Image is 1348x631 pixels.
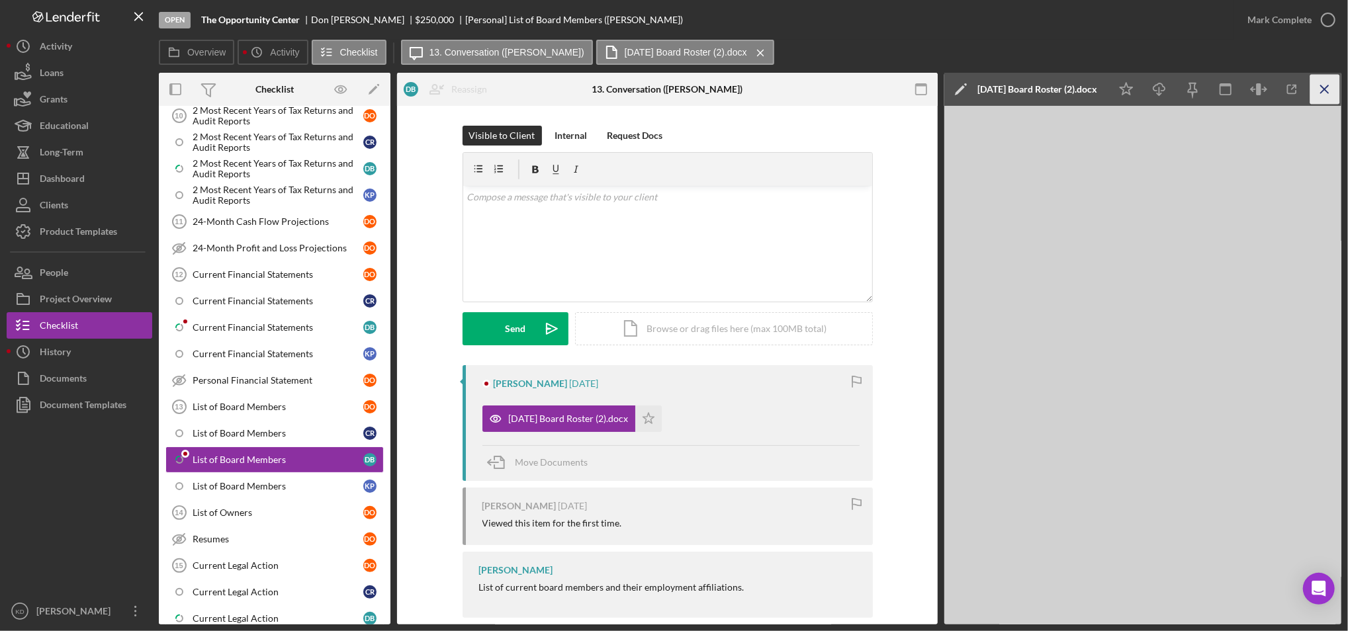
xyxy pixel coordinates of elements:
[363,585,377,599] div: C R
[363,612,377,625] div: D B
[592,84,742,95] div: 13. Conversation ([PERSON_NAME])
[463,312,568,345] button: Send
[482,405,662,432] button: [DATE] Board Roster (2).docx
[165,288,384,314] a: Current Financial StatementsCR
[187,47,226,58] label: Overview
[479,581,744,593] span: List of current board members and their employment affiliations.
[465,15,683,25] div: [Personal] List of Board Members ([PERSON_NAME])
[363,559,377,572] div: D O
[193,105,363,126] div: 2 Most Recent Years of Tax Returns and Audit Reports
[363,374,377,387] div: D O
[404,82,418,97] div: D B
[311,15,416,25] div: Don [PERSON_NAME]
[193,587,363,597] div: Current Legal Action
[165,367,384,394] a: Personal Financial StatementDO
[270,47,299,58] label: Activity
[363,162,377,175] div: D B
[165,473,384,499] a: List of Board MembersKP
[363,109,377,122] div: D O
[159,12,191,28] div: Open
[165,394,384,420] a: 13List of Board MembersDO
[451,76,487,103] div: Reassign
[625,47,747,58] label: [DATE] Board Roster (2).docx
[363,321,377,334] div: D B
[238,40,308,65] button: Activity
[165,129,384,155] a: 2 Most Recent Years of Tax Returns and Audit ReportsCR
[175,562,183,569] tspan: 15
[165,579,384,605] a: Current Legal ActionCR
[494,378,568,389] div: [PERSON_NAME]
[193,454,363,465] div: List of Board Members
[363,453,377,466] div: D B
[416,14,455,25] span: $250,000
[175,218,183,226] tspan: 11
[1247,7,1312,33] div: Mark Complete
[175,271,183,278] tspan: 12
[401,40,593,65] button: 13. Conversation ([PERSON_NAME])
[165,208,384,235] a: 1124-Month Cash Flow ProjectionsDO
[549,126,594,146] button: Internal
[363,136,377,149] div: C R
[944,106,1341,624] iframe: Document Preview
[429,47,584,58] label: 13. Conversation ([PERSON_NAME])
[193,349,363,359] div: Current Financial Statements
[165,341,384,367] a: Current Financial StatementsKP
[596,40,774,65] button: [DATE] Board Roster (2).docx
[363,189,377,202] div: K P
[193,216,363,227] div: 24-Month Cash Flow Projections
[505,312,525,345] div: Send
[601,126,670,146] button: Request Docs
[15,608,24,615] text: KD
[482,501,557,511] div: [PERSON_NAME]
[977,84,1097,95] div: [DATE] Board Roster (2).docx
[469,126,535,146] div: Visible to Client
[193,296,363,306] div: Current Financial Statements
[165,235,384,261] a: 24-Month Profit and Loss ProjectionsDO
[175,403,183,411] tspan: 13
[509,413,629,424] div: [DATE] Board Roster (2).docx
[193,560,363,571] div: Current Legal Action
[363,294,377,308] div: C R
[193,132,363,153] div: 2 Most Recent Years of Tax Returns and Audit Reports
[363,480,377,493] div: K P
[193,507,363,518] div: List of Owners
[33,598,119,628] div: [PERSON_NAME]
[363,268,377,281] div: D O
[516,456,588,468] span: Move Documents
[165,103,384,129] a: 102 Most Recent Years of Tax Returns and Audit ReportsDO
[165,552,384,579] a: 15Current Legal ActionDO
[193,158,363,179] div: 2 Most Recent Years of Tax Returns and Audit Reports
[165,261,384,288] a: 12Current Financial StatementsDO
[363,427,377,440] div: C R
[363,506,377,519] div: D O
[193,481,363,491] div: List of Board Members
[175,509,183,517] tspan: 14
